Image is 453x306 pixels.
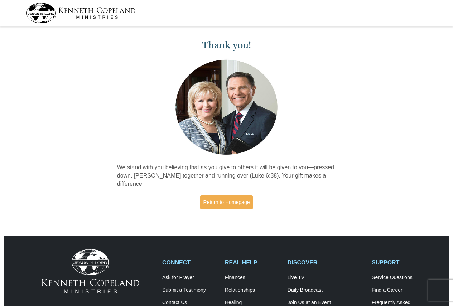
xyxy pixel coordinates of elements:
[372,287,427,293] a: Find a Career
[162,259,217,266] h2: CONNECT
[225,275,280,281] a: Finances
[162,300,217,306] a: Contact Us
[372,259,427,266] h2: SUPPORT
[162,275,217,281] a: Ask for Prayer
[288,275,364,281] a: Live TV
[117,164,336,188] p: We stand with you believing that as you give to others it will be given to you—pressed down, [PER...
[372,275,427,281] a: Service Questions
[225,259,280,266] h2: REAL HELP
[288,259,364,266] h2: DISCOVER
[200,195,253,209] a: Return to Homepage
[26,3,136,23] img: kcm-header-logo.svg
[162,287,217,293] a: Submit a Testimony
[174,58,279,156] img: Kenneth and Gloria
[225,300,280,306] a: Healing
[117,39,336,51] h1: Thank you!
[288,287,364,293] a: Daily Broadcast
[42,249,139,293] img: Kenneth Copeland Ministries
[225,287,280,293] a: Relationships
[288,300,364,306] a: Join Us at an Event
